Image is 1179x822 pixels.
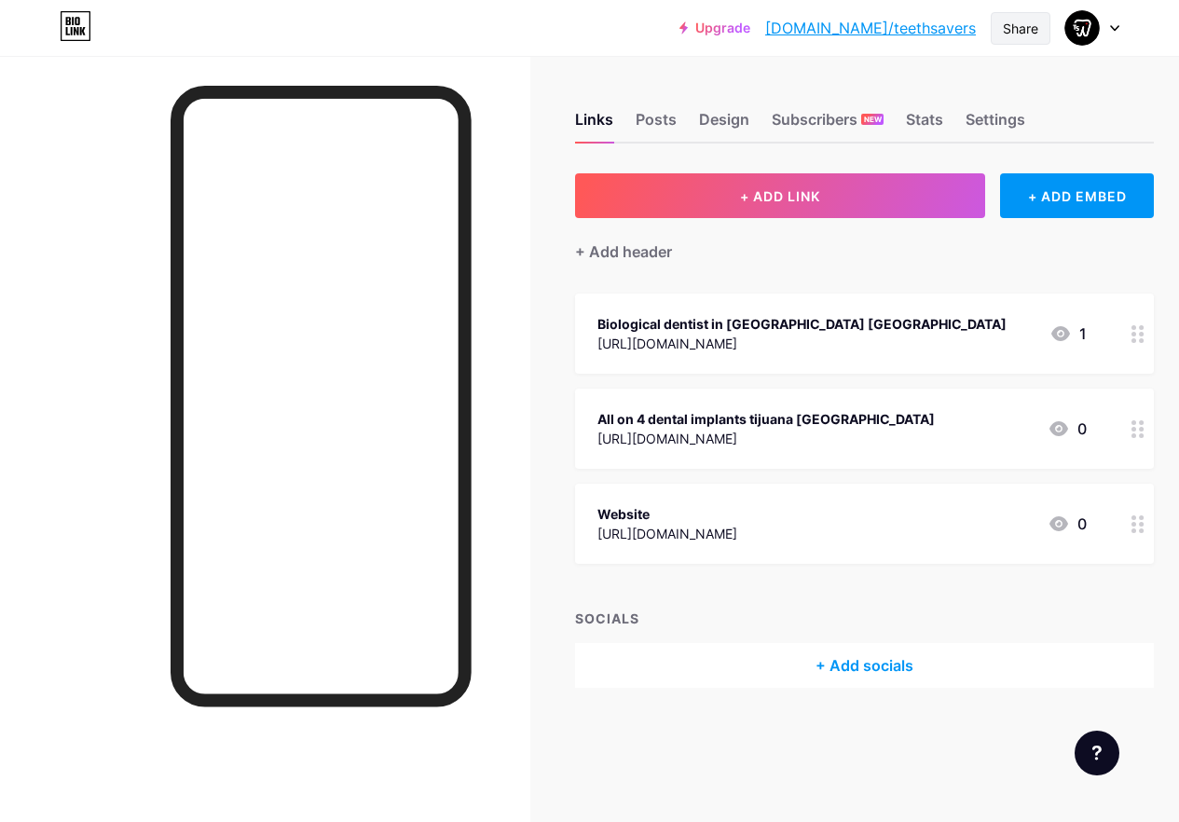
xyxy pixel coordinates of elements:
div: Posts [636,108,677,142]
div: [URL][DOMAIN_NAME] [597,524,737,543]
div: 1 [1049,322,1087,345]
a: Upgrade [679,21,750,35]
span: NEW [864,114,882,125]
div: SOCIALS [575,609,1154,628]
span: + ADD LINK [740,188,820,204]
div: Subscribers [772,108,884,142]
div: Links [575,108,613,142]
div: + ADD EMBED [1000,173,1154,218]
a: [DOMAIN_NAME]/teethsavers [765,17,976,39]
div: + Add header [575,240,672,263]
div: [URL][DOMAIN_NAME] [597,429,935,448]
div: Settings [966,108,1025,142]
img: teethsavers [1064,10,1100,46]
div: [URL][DOMAIN_NAME] [597,334,1007,353]
div: Design [699,108,749,142]
button: + ADD LINK [575,173,985,218]
div: All on 4 dental implants tijuana [GEOGRAPHIC_DATA] [597,409,935,429]
div: Biological dentist in [GEOGRAPHIC_DATA] [GEOGRAPHIC_DATA] [597,314,1007,334]
div: Share [1003,19,1038,38]
div: + Add socials [575,643,1154,688]
div: 0 [1048,418,1087,440]
div: Website [597,504,737,524]
div: Stats [906,108,943,142]
div: 0 [1048,513,1087,535]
